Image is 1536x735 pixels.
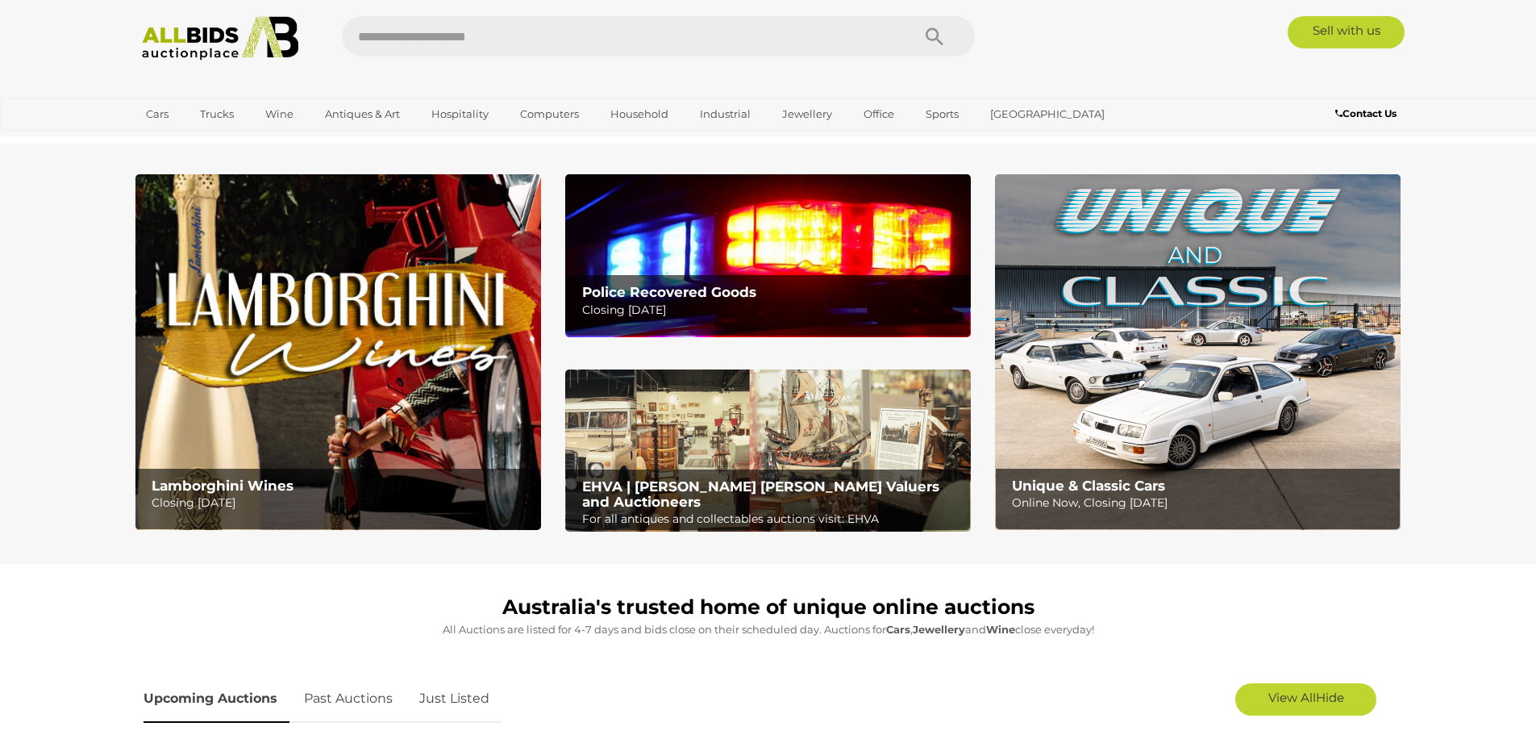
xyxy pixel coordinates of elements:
[582,478,939,510] b: EHVA | [PERSON_NAME] [PERSON_NAME] Valuers and Auctioneers
[582,509,962,529] p: For all antiques and collectables auctions visit: EHVA
[152,493,531,513] p: Closing [DATE]
[565,370,971,532] img: EHVA | Evans Hastings Valuers and Auctioneers
[152,478,293,494] b: Lamborghini Wines
[144,596,1393,619] h1: Australia's trusted home of unique online auctions
[135,174,541,530] img: Lamborghini Wines
[772,101,843,127] a: Jewellery
[689,101,761,127] a: Industrial
[886,623,910,636] strong: Cars
[565,174,971,336] a: Police Recovered Goods Police Recovered Goods Closing [DATE]
[144,620,1393,639] p: All Auctions are listed for 4-7 days and bids close on their scheduled day. Auctions for , and cl...
[292,675,405,723] a: Past Auctions
[135,174,541,530] a: Lamborghini Wines Lamborghini Wines Closing [DATE]
[133,16,308,61] img: Allbids.com.au
[986,623,1015,636] strong: Wine
[510,101,589,127] a: Computers
[913,623,965,636] strong: Jewellery
[144,675,289,723] a: Upcoming Auctions
[1335,105,1401,123] a: Contact Us
[1268,690,1316,705] span: View All
[1335,107,1397,119] b: Contact Us
[189,101,244,127] a: Trucks
[1012,493,1392,513] p: Online Now, Closing [DATE]
[1316,690,1344,705] span: Hide
[565,370,971,532] a: EHVA | Evans Hastings Valuers and Auctioneers EHVA | [PERSON_NAME] [PERSON_NAME] Valuers and Auct...
[894,16,975,56] button: Search
[980,101,1115,127] a: [GEOGRAPHIC_DATA]
[421,101,499,127] a: Hospitality
[915,101,969,127] a: Sports
[600,101,679,127] a: Household
[1012,478,1165,494] b: Unique & Classic Cars
[853,101,905,127] a: Office
[995,174,1401,530] img: Unique & Classic Cars
[407,675,502,723] a: Just Listed
[314,101,410,127] a: Antiques & Art
[995,174,1401,530] a: Unique & Classic Cars Unique & Classic Cars Online Now, Closing [DATE]
[1288,16,1405,48] a: Sell with us
[255,101,304,127] a: Wine
[582,300,962,320] p: Closing [DATE]
[1235,683,1376,716] a: View AllHide
[565,174,971,336] img: Police Recovered Goods
[582,284,756,300] b: Police Recovered Goods
[135,101,179,127] a: Cars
